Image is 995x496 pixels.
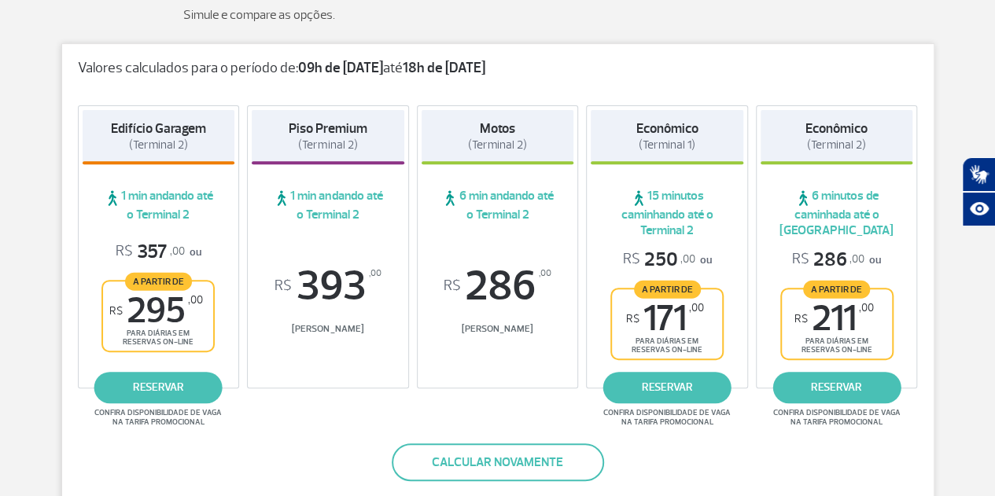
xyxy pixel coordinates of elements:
div: Plugin de acessibilidade da Hand Talk. [962,157,995,226]
span: 6 minutos de caminhada até o [GEOGRAPHIC_DATA] [761,188,913,238]
span: (Terminal 2) [298,138,357,152]
span: (Terminal 2) [129,138,188,152]
span: Confira disponibilidade de vaga na tarifa promocional [601,408,733,427]
span: 211 [794,301,874,336]
a: reservar [772,372,901,403]
span: 286 [792,248,864,272]
p: ou [623,248,712,272]
span: Confira disponibilidade de vaga na tarifa promocional [92,408,224,427]
p: ou [116,240,201,264]
span: 250 [623,248,695,272]
sup: R$ [275,277,292,295]
span: 1 min andando até o Terminal 2 [83,188,235,222]
button: Abrir tradutor de língua de sinais. [962,157,995,192]
span: para diárias em reservas on-line [795,336,879,355]
span: (Terminal 2) [468,138,527,152]
strong: Piso Premium [289,120,367,137]
p: ou [792,248,881,272]
sup: R$ [444,277,461,295]
span: [PERSON_NAME] [422,323,574,335]
sup: ,00 [859,301,874,314]
sup: ,00 [369,265,381,282]
p: Simule e compare as opções. [183,6,813,24]
span: 6 min andando até o Terminal 2 [422,188,574,222]
span: A partir de [634,280,701,298]
span: (Terminal 1) [639,138,695,152]
sup: ,00 [689,301,704,314]
strong: Motos [480,120,515,137]
span: 393 [252,265,404,307]
sup: ,00 [539,265,551,282]
span: 357 [116,240,185,264]
span: A partir de [803,280,870,298]
strong: 18h de [DATE] [403,59,485,77]
button: Calcular novamente [392,443,604,481]
span: 286 [422,265,574,307]
sup: R$ [109,304,123,318]
span: 171 [626,301,704,336]
p: Valores calculados para o período de: até [78,60,918,77]
span: [PERSON_NAME] [252,323,404,335]
a: reservar [94,372,223,403]
sup: R$ [626,312,639,325]
span: A partir de [125,272,192,290]
span: (Terminal 2) [807,138,866,152]
a: reservar [603,372,732,403]
strong: Econômico [636,120,698,137]
sup: ,00 [188,293,203,307]
span: 15 minutos caminhando até o Terminal 2 [591,188,743,238]
span: 1 min andando até o Terminal 2 [252,188,404,222]
button: Abrir recursos assistivos. [962,192,995,226]
span: Confira disponibilidade de vaga na tarifa promocional [771,408,903,427]
strong: Econômico [805,120,868,137]
span: 295 [109,293,203,329]
strong: 09h de [DATE] [298,59,383,77]
strong: Edifício Garagem [111,120,206,137]
span: para diárias em reservas on-line [116,329,200,347]
sup: R$ [794,312,808,325]
span: para diárias em reservas on-line [625,336,709,355]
